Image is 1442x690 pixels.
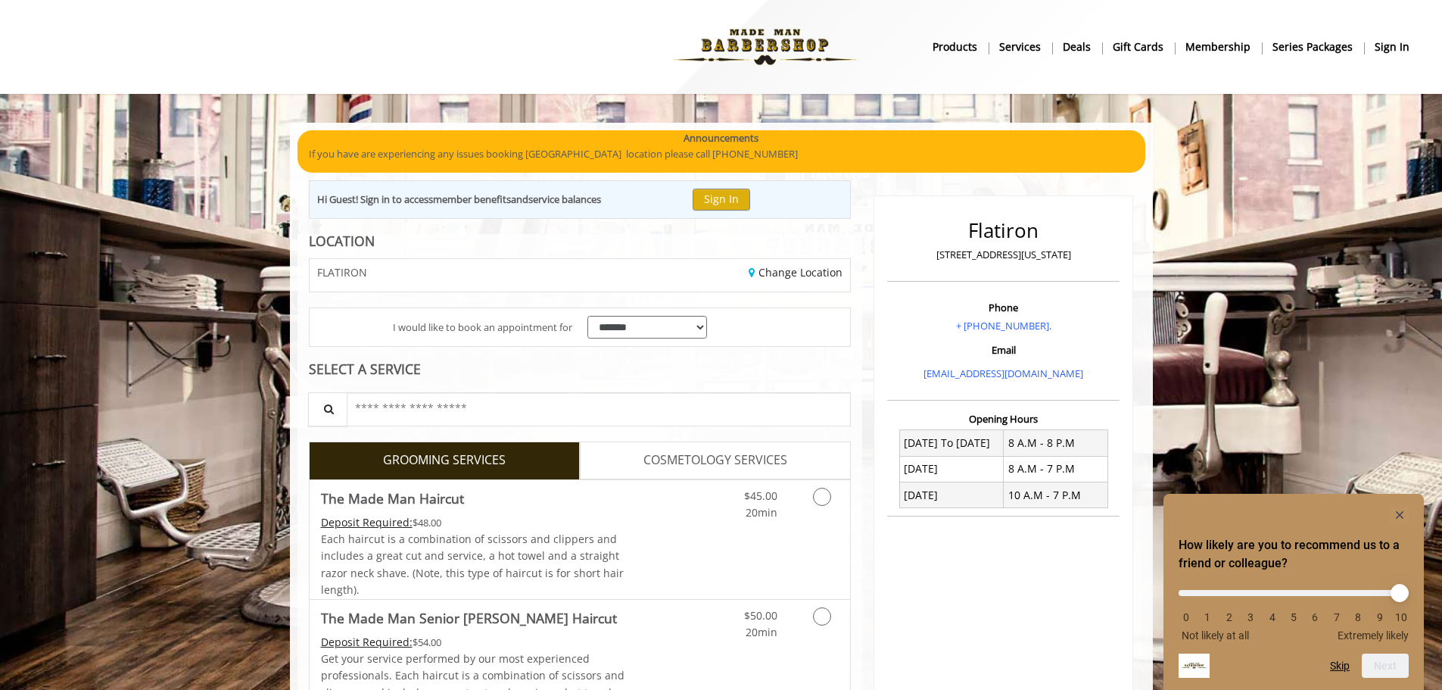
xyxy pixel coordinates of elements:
[393,320,572,336] span: I would like to book an appointment for
[1394,611,1409,623] li: 10
[528,192,601,206] b: service balances
[1286,611,1301,623] li: 5
[1338,629,1409,642] span: Extremely likely
[317,267,367,278] span: FLATIRON
[956,319,1051,333] a: + [PHONE_NUMBER].
[317,192,601,208] div: Hi Guest! Sign in to access and
[1243,611,1258,623] li: 3
[891,302,1116,313] h3: Phone
[891,345,1116,355] h3: Email
[1262,36,1364,58] a: Series packagesSeries packages
[1350,611,1366,623] li: 8
[433,192,511,206] b: member benefits
[1185,39,1250,55] b: Membership
[1004,430,1108,456] td: 8 A.M - 8 P.M
[887,414,1120,424] h3: Opening Hours
[1265,611,1280,623] li: 4
[1200,611,1215,623] li: 1
[1375,39,1409,55] b: sign in
[1179,506,1409,678] div: How likely are you to recommend us to a friend or colleague? Select an option from 0 to 10, with ...
[1364,36,1420,58] a: sign insign in
[309,146,1134,162] p: If you have are experiencing any issues booking [GEOGRAPHIC_DATA] location please call [PHONE_NUM...
[1179,579,1409,642] div: How likely are you to recommend us to a friend or colleague? Select an option from 0 to 10, with ...
[746,505,777,520] span: 20min
[1004,456,1108,482] td: 8 A.M - 7 P.M
[321,532,624,597] span: Each haircut is a combination of scissors and clippers and includes a great cut and service, a ho...
[1330,660,1350,672] button: Skip
[899,482,1004,508] td: [DATE]
[746,625,777,639] span: 20min
[989,36,1052,58] a: ServicesServices
[309,232,375,250] b: LOCATION
[1391,506,1409,524] button: Hide survey
[1182,629,1249,642] span: Not likely at all
[1179,536,1409,573] h2: How likely are you to recommend us to a friend or colleague? Select an option from 0 to 10, with ...
[308,392,347,426] button: Service Search
[933,39,977,55] b: products
[321,515,413,529] span: This service needs some Advance to be paid before we block your appointment
[1362,654,1409,678] button: Next question
[899,430,1004,456] td: [DATE] To [DATE]
[661,5,869,89] img: Made Man Barbershop logo
[684,130,758,146] b: Announcements
[1113,39,1163,55] b: gift cards
[1307,611,1322,623] li: 6
[383,451,506,470] span: GROOMING SERVICES
[922,36,989,58] a: Productsproducts
[1175,36,1262,58] a: MembershipMembership
[891,220,1116,242] h2: Flatiron
[1222,611,1237,623] li: 2
[999,39,1041,55] b: Services
[643,451,787,470] span: COSMETOLOGY SERVICES
[899,456,1004,482] td: [DATE]
[891,247,1116,263] p: [STREET_ADDRESS][US_STATE]
[321,488,464,509] b: The Made Man Haircut
[321,607,617,629] b: The Made Man Senior [PERSON_NAME] Haircut
[321,635,413,649] span: This service needs some Advance to be paid before we block your appointment
[1004,482,1108,508] td: 10 A.M - 7 P.M
[321,634,625,651] div: $54.00
[1102,36,1175,58] a: Gift cardsgift cards
[693,189,750,211] button: Sign In
[1052,36,1102,58] a: DealsDeals
[749,265,842,279] a: Change Location
[923,367,1083,380] a: [EMAIL_ADDRESS][DOMAIN_NAME]
[1179,611,1194,623] li: 0
[1329,611,1344,623] li: 7
[1063,39,1091,55] b: Deals
[1272,39,1353,55] b: Series packages
[1372,611,1387,623] li: 9
[321,514,625,531] div: $48.00
[744,608,777,623] span: $50.00
[744,489,777,503] span: $45.00
[309,362,852,376] div: SELECT A SERVICE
